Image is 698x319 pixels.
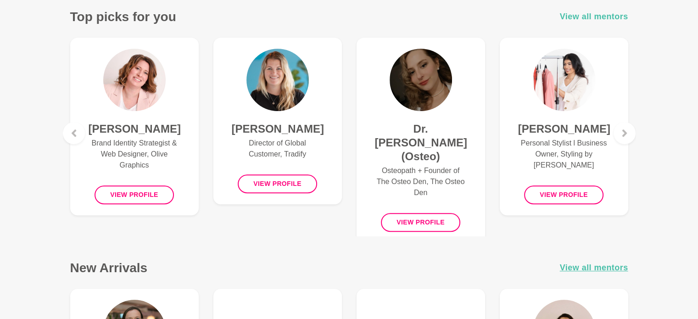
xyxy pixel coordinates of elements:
h4: [PERSON_NAME] [89,122,180,136]
h3: Top picks for you [70,9,176,25]
a: Jude Stevens[PERSON_NAME]Personal Stylist l Business Owner, Styling by [PERSON_NAME]View profile [500,38,628,215]
img: Amanda Greenman [103,49,166,111]
a: View all mentors [560,10,628,23]
a: Charlie[PERSON_NAME]Director of Global Customer, TradifyView profile [213,38,342,204]
img: Jude Stevens [533,49,595,111]
p: Director of Global Customer, Tradify [232,138,324,160]
h4: [PERSON_NAME] [518,122,610,136]
img: Dr. Anastasiya Ovechkin (Osteo) [390,49,452,111]
p: Brand Identity Strategist & Web Designer, Olive Graphics [89,138,180,171]
a: Dr. Anastasiya Ovechkin (Osteo)Dr. [PERSON_NAME] (Osteo)Osteopath + Founder of The Osteo Den, The... [357,38,485,243]
p: Personal Stylist l Business Owner, Styling by [PERSON_NAME] [518,138,610,171]
p: Osteopath + Founder of The Osteo Den, The Osteo Den [375,165,467,198]
button: View profile [238,174,317,193]
h4: Dr. [PERSON_NAME] (Osteo) [375,122,467,163]
button: View profile [95,185,174,204]
img: Charlie [246,49,309,111]
a: View all mentors [560,261,628,274]
a: Amanda Greenman[PERSON_NAME]Brand Identity Strategist & Web Designer, Olive GraphicsView profile [70,38,199,215]
button: View profile [524,185,603,204]
button: View profile [381,213,460,232]
h4: [PERSON_NAME] [232,122,324,136]
h3: New Arrivals [70,260,148,276]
